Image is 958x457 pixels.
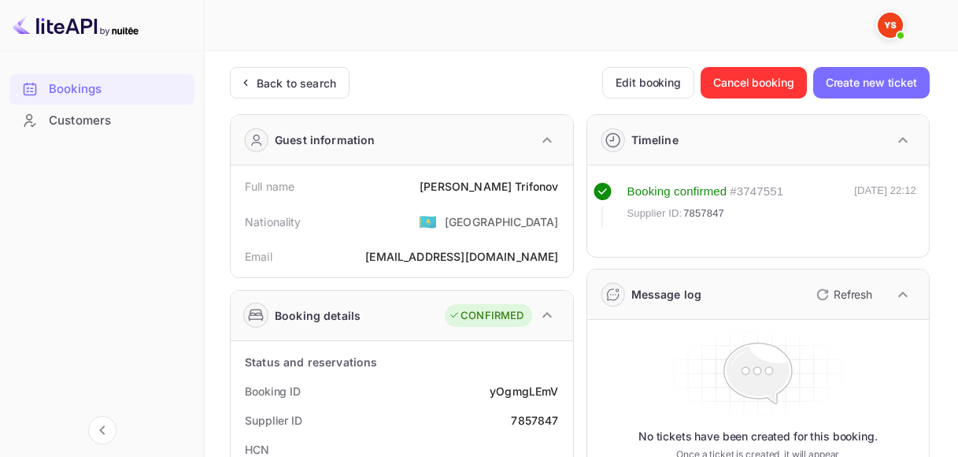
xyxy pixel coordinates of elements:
[807,282,878,307] button: Refresh
[49,80,187,98] div: Bookings
[245,383,301,399] div: Booking ID
[627,183,727,201] div: Booking confirmed
[511,412,558,429] div: 7857847
[245,214,301,230] div: Nationality
[730,183,783,201] div: # 3747551
[88,416,117,444] button: Collapse navigation
[813,67,930,98] button: Create new ticket
[9,74,194,105] div: Bookings
[878,13,903,38] img: Yandex Support
[701,67,807,98] button: Cancel booking
[245,248,272,265] div: Email
[602,67,694,98] button: Edit booking
[420,178,558,195] div: [PERSON_NAME] Trifonov
[9,106,194,135] a: Customers
[9,106,194,136] div: Customers
[449,308,523,324] div: CONFIRMED
[49,112,187,130] div: Customers
[834,286,872,303] p: Refresh
[638,429,878,444] p: No tickets have been created for this booking.
[275,307,361,324] div: Booking details
[13,13,139,38] img: LiteAPI logo
[627,206,682,221] span: Supplier ID:
[854,183,916,228] div: [DATE] 22:12
[631,132,679,148] div: Timeline
[631,286,702,303] div: Message log
[257,75,336,91] div: Back to search
[419,207,437,236] span: United States
[245,412,302,429] div: Supplier ID
[245,354,377,370] div: Status and reservations
[365,248,558,265] div: [EMAIL_ADDRESS][DOMAIN_NAME]
[245,178,294,195] div: Full name
[683,206,724,221] span: 7857847
[275,132,375,148] div: Guest information
[490,383,558,399] div: yOgmgLEmV
[445,214,559,230] div: [GEOGRAPHIC_DATA]
[9,74,194,103] a: Bookings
